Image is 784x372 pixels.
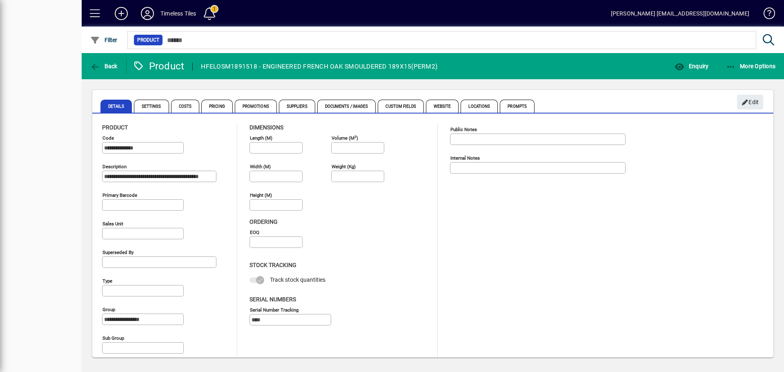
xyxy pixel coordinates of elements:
button: Back [88,59,120,74]
mat-label: Description [102,164,127,169]
mat-label: Primary barcode [102,192,137,198]
span: Product [137,36,159,44]
span: Pricing [201,100,233,113]
mat-label: Type [102,278,112,284]
mat-label: Sub group [102,335,124,341]
span: Suppliers [279,100,315,113]
div: Timeless Tiles [160,7,196,20]
mat-label: Length (m) [250,135,272,141]
a: Knowledge Base [757,2,774,28]
span: Custom Fields [378,100,423,113]
span: Back [90,63,118,69]
button: Enquiry [673,59,710,74]
span: Serial Numbers [249,296,296,303]
div: [PERSON_NAME] [EMAIL_ADDRESS][DOMAIN_NAME] [611,7,749,20]
span: Prompts [500,100,535,113]
span: Locations [461,100,498,113]
span: Promotions [235,100,277,113]
app-page-header-button: Back [82,59,127,74]
mat-label: Serial Number tracking [250,307,298,312]
span: Settings [134,100,169,113]
mat-label: Volume (m ) [332,135,358,141]
button: Filter [88,33,120,47]
span: Details [100,100,132,113]
sup: 3 [354,134,356,138]
mat-label: Width (m) [250,164,271,169]
button: Edit [737,95,763,109]
span: More Options [726,63,776,69]
span: Documents / Images [317,100,376,113]
span: Costs [171,100,200,113]
mat-label: Public Notes [450,127,477,132]
span: Enquiry [675,63,708,69]
mat-label: Group [102,307,115,312]
mat-label: EOQ [250,229,259,235]
mat-label: Internal Notes [450,155,480,161]
span: Product [102,124,128,131]
button: Add [108,6,134,21]
span: Edit [742,96,759,109]
span: Website [426,100,459,113]
span: Stock Tracking [249,262,296,268]
mat-label: Weight (Kg) [332,164,356,169]
span: Filter [90,37,118,43]
div: Product [133,60,185,73]
mat-label: Code [102,135,114,141]
span: Track stock quantities [270,276,325,283]
span: Dimensions [249,124,283,131]
mat-label: Height (m) [250,192,272,198]
span: Ordering [249,218,278,225]
button: More Options [724,59,778,74]
mat-label: Superseded by [102,249,134,255]
button: Profile [134,6,160,21]
mat-label: Sales unit [102,221,123,227]
div: HFELOSM1891518 - ENGINEERED FRENCH OAK SMOULDERED 189X15(PERM2) [201,60,437,73]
